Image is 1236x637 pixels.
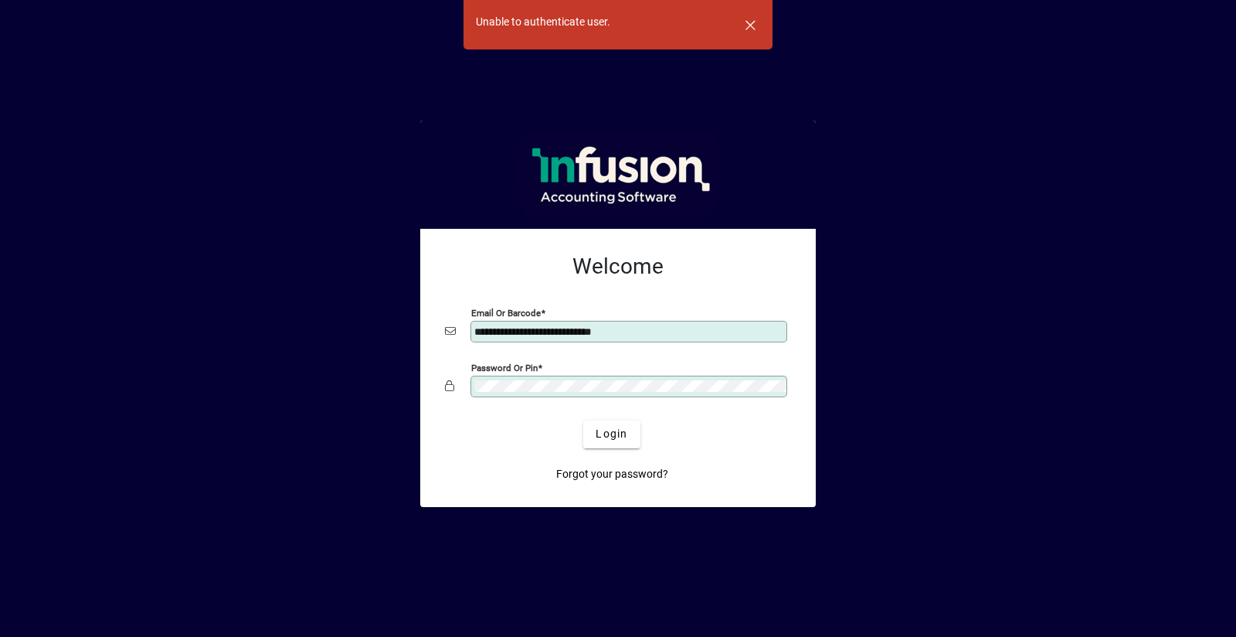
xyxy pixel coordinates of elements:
[583,421,640,448] button: Login
[471,362,538,373] mat-label: Password or Pin
[445,254,791,280] h2: Welcome
[471,307,541,318] mat-label: Email or Barcode
[596,426,627,442] span: Login
[550,461,674,489] a: Forgot your password?
[556,466,668,482] span: Forgot your password?
[476,14,610,30] div: Unable to authenticate user.
[732,6,769,43] button: Dismiss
